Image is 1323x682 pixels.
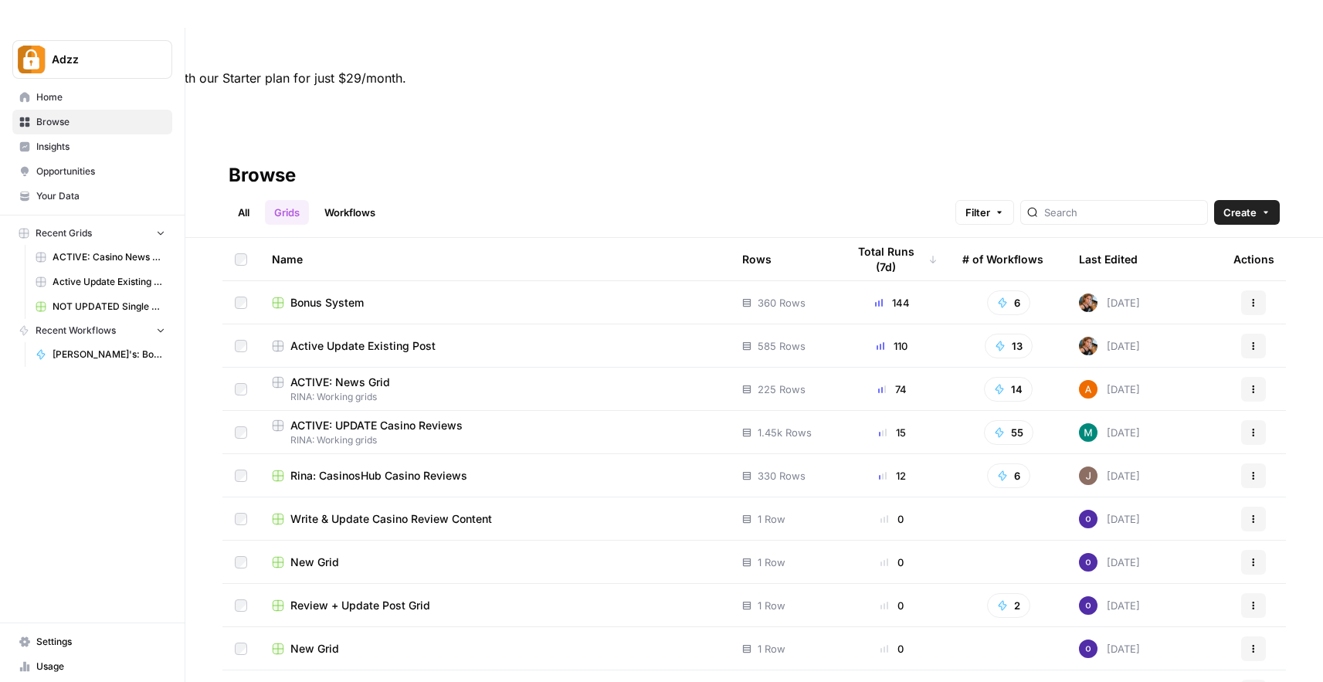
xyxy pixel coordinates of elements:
div: [DATE] [1079,467,1140,485]
img: c47u9ku7g2b7umnumlgy64eel5a2 [1079,596,1097,615]
span: Active Update Existing Post [53,275,165,289]
button: 6 [987,463,1030,488]
div: Last Edited [1079,238,1138,280]
span: Review + Update Post Grid [290,598,430,613]
img: nwfydx8388vtdjnj28izaazbsiv8 [1079,293,1097,312]
span: [PERSON_NAME]'s: Bonuses Search [53,348,165,361]
span: Your Data [36,189,165,203]
div: 15 [846,425,938,440]
span: NOT UPDATED Single Bonus Creation [53,300,165,314]
div: [DATE] [1079,380,1140,399]
a: Usage [12,654,172,679]
a: Opportunities [12,159,172,184]
span: 1 Row [758,511,785,527]
span: Active Update Existing Post [290,338,436,354]
span: 1 Row [758,555,785,570]
a: New Grid [272,555,717,570]
span: Recent Workflows [36,324,116,338]
div: 12 [846,468,938,484]
div: [DATE] [1079,553,1140,572]
div: 110 [846,338,938,354]
a: Grids [265,200,309,225]
a: [PERSON_NAME]'s: Bonuses Search [29,342,172,367]
span: Filter [965,205,990,220]
button: Recent Grids [12,222,172,245]
button: Create [1214,200,1280,225]
span: ACTIVE: News Grid [290,375,390,390]
div: 74 [846,382,938,397]
button: 6 [987,290,1030,315]
div: Actions [1233,238,1274,280]
span: 1 Row [758,641,785,657]
img: slv4rmlya7xgt16jt05r5wgtlzht [1079,423,1097,442]
span: 360 Rows [758,295,806,310]
a: Your Data [12,184,172,209]
span: New Grid [290,555,339,570]
span: 585 Rows [758,338,806,354]
button: 55 [984,420,1033,445]
div: Name [272,238,717,280]
span: Insights [36,140,165,154]
span: ACTIVE: UPDATE Casino Reviews [290,418,463,433]
div: 144 [846,295,938,310]
div: Rows [742,238,772,280]
div: [DATE] [1079,510,1140,528]
img: 1uqwqwywk0hvkeqipwlzjk5gjbnq [1079,380,1097,399]
div: Total Runs (7d) [846,238,938,280]
input: Search [1044,205,1201,220]
div: Browse [229,163,296,188]
span: 1.45k Rows [758,425,812,440]
div: [DATE] [1079,337,1140,355]
div: 0 [846,511,938,527]
button: 14 [984,377,1033,402]
div: 0 [846,641,938,657]
a: ACTIVE: UPDATE Casino ReviewsRINA: Working grids [272,418,717,447]
a: Active Update Existing Post [272,338,717,354]
div: [DATE] [1079,293,1140,312]
div: [DATE] [1079,640,1140,658]
div: [DATE] [1079,596,1140,615]
button: Filter [955,200,1014,225]
span: Bonus System [290,295,364,310]
span: Recent Grids [36,226,92,240]
div: 0 [846,598,938,613]
a: Review + Update Post Grid [272,598,717,613]
a: NOT UPDATED Single Bonus Creation [29,294,172,319]
span: Settings [36,635,165,649]
a: New Grid [272,641,717,657]
div: 0 [846,555,938,570]
a: All [229,200,259,225]
button: 13 [985,334,1033,358]
span: New Grid [290,641,339,657]
span: RINA: Working grids [272,433,717,447]
span: Create [1223,205,1257,220]
div: # of Workflows [962,238,1043,280]
span: 330 Rows [758,468,806,484]
div: [DATE] [1079,423,1140,442]
span: ACTIVE: Casino News Grid [53,250,165,264]
span: Write & Update Casino Review Content [290,511,492,527]
span: 225 Rows [758,382,806,397]
img: c47u9ku7g2b7umnumlgy64eel5a2 [1079,640,1097,658]
a: Insights [12,134,172,159]
img: nwfydx8388vtdjnj28izaazbsiv8 [1079,337,1097,355]
a: ACTIVE: News GridRINA: Working grids [272,375,717,404]
a: Settings [12,629,172,654]
a: Rina: CasinosHub Casino Reviews [272,468,717,484]
span: RINA: Working grids [272,390,717,404]
img: c47u9ku7g2b7umnumlgy64eel5a2 [1079,553,1097,572]
span: 1 Row [758,598,785,613]
span: Usage [36,660,165,674]
a: ACTIVE: Casino News Grid [29,245,172,270]
a: Bonus System [272,295,717,310]
a: Active Update Existing Post [29,270,172,294]
a: Write & Update Casino Review Content [272,511,717,527]
button: Recent Workflows [12,319,172,342]
img: c47u9ku7g2b7umnumlgy64eel5a2 [1079,510,1097,528]
span: Rina: CasinosHub Casino Reviews [290,468,467,484]
span: Opportunities [36,165,165,178]
button: 2 [987,593,1030,618]
img: qk6vosqy2sb4ovvtvs3gguwethpi [1079,467,1097,485]
a: Workflows [315,200,385,225]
